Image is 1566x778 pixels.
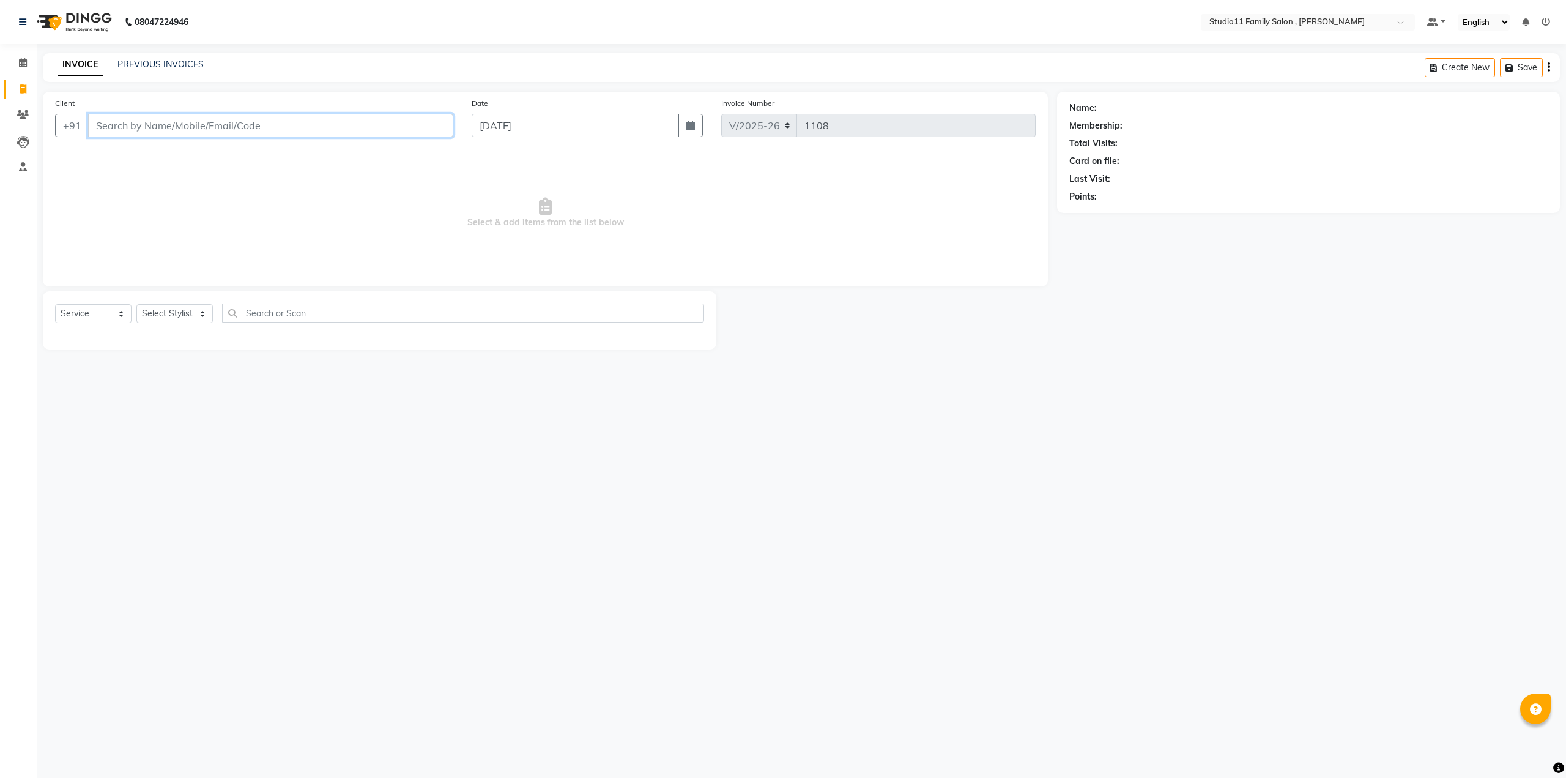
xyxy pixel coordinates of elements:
[1425,58,1495,77] button: Create New
[222,304,704,323] input: Search or Scan
[55,114,89,137] button: +91
[31,5,115,39] img: logo
[1069,137,1118,150] div: Total Visits:
[117,59,204,70] a: PREVIOUS INVOICES
[1069,102,1097,114] div: Name:
[135,5,188,39] b: 08047224946
[55,98,75,109] label: Client
[1069,119,1123,132] div: Membership:
[1069,155,1119,168] div: Card on file:
[721,98,774,109] label: Invoice Number
[1069,173,1110,185] div: Last Visit:
[55,152,1036,274] span: Select & add items from the list below
[88,114,453,137] input: Search by Name/Mobile/Email/Code
[472,98,488,109] label: Date
[1500,58,1543,77] button: Save
[1069,190,1097,203] div: Points:
[58,54,103,76] a: INVOICE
